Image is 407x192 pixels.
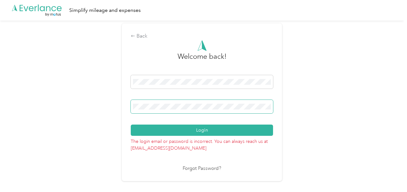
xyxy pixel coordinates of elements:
a: Forgot Password? [183,165,221,172]
h3: greeting [178,51,227,68]
button: Login [131,125,273,136]
div: Back [131,32,273,40]
p: The login email or password is incorrect. You can always reach us at [EMAIL_ADDRESS][DOMAIN_NAME] [131,136,273,152]
div: Simplify mileage and expenses [69,6,141,14]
